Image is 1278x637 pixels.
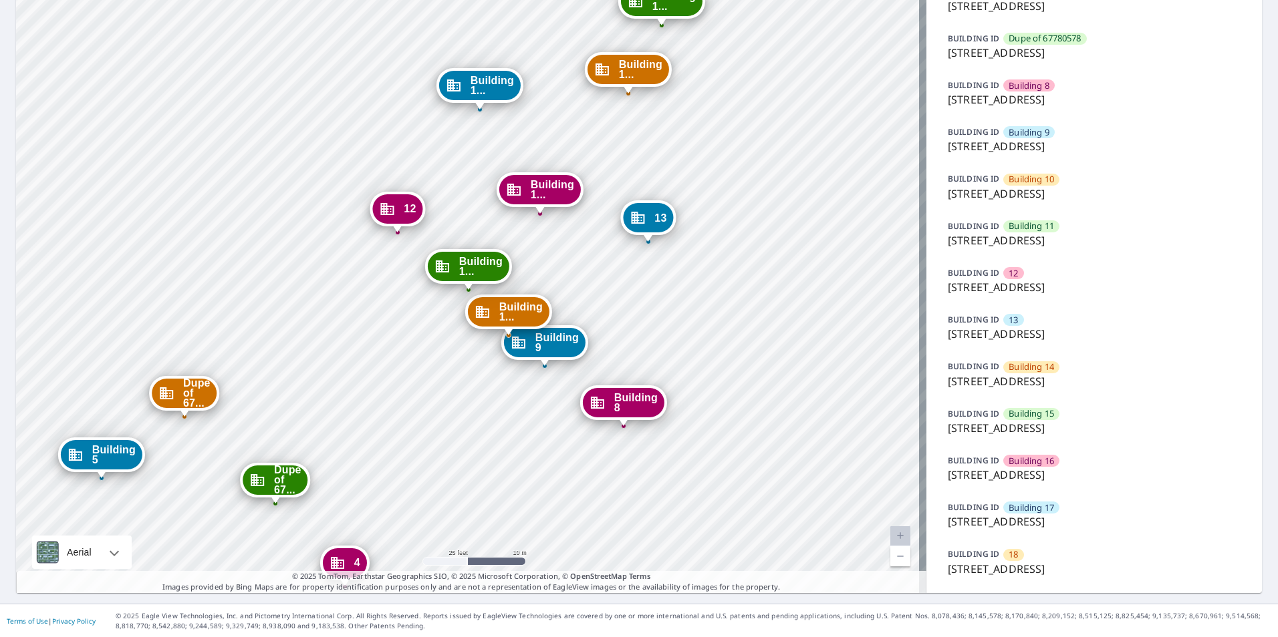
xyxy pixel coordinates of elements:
[92,445,136,465] span: Building 5
[240,463,311,504] div: Dropped pin, building Dupe of 67780578, Commercial property, 3925 Southwest Twilight Drive Topeka...
[1009,267,1018,280] span: 12
[1009,220,1054,232] span: Building 11
[501,325,588,367] div: Dropped pin, building Building 9, Commercial property, 3925 Southwest Twilight Drive Topeka, KS 6...
[354,558,360,568] span: 4
[1009,455,1054,467] span: Building 16
[116,611,1271,631] p: © 2025 Eagle View Technologies, Inc. and Pictometry International Corp. All Rights Reserved. Repo...
[948,138,1241,154] p: [STREET_ADDRESS]
[1009,407,1054,420] span: Building 15
[370,192,425,233] div: Dropped pin, building 12, Commercial property, 3925 Southwest Twilight Drive Topeka, KS 66614
[531,180,574,200] span: Building 1...
[948,232,1241,248] p: [STREET_ADDRESS]
[535,333,579,353] span: Building 9
[948,314,999,325] p: BUILDING ID
[629,571,651,581] a: Terms
[1009,548,1018,561] span: 18
[585,52,672,93] div: Dropped pin, building Building 14, Commercial property, 3925 Southwest Twilight Drive Topeka, KS ...
[320,546,370,587] div: Dropped pin, building 4, Commercial property, 3925 Southwest Twilight Dr Topeka, KS 66614
[58,437,145,479] div: Dropped pin, building Building 5, Commercial property, 3925 Southwest Twilight Drive Topeka, KS 6...
[1009,32,1081,45] span: Dupe of 67780578
[654,213,666,223] span: 13
[425,249,512,290] div: Dropped pin, building Building 11, Commercial property, 3925 Southwest Twilight Drive Topeka, KS ...
[149,376,220,417] div: Dropped pin, building Dupe of 67780578, Commercial property, 3925 Southwest Twilight Drive Topeka...
[1009,126,1049,139] span: Building 9
[948,126,999,138] p: BUILDING ID
[620,200,676,242] div: Dropped pin, building 13, Commercial property, 3925 Southwest Twilight Drive Topeka, KS 66614
[1009,314,1018,327] span: 13
[404,204,416,214] span: 12
[948,45,1241,61] p: [STREET_ADDRESS]
[948,267,999,278] p: BUILDING ID
[948,455,999,466] p: BUILDING ID
[948,373,1241,389] p: [STREET_ADDRESS]
[1009,173,1054,186] span: Building 10
[16,571,926,593] p: Images provided by Bing Maps are for property identification purposes only and are not a represen...
[52,616,96,626] a: Privacy Policy
[471,75,514,95] span: Building 1...
[948,186,1241,202] p: [STREET_ADDRESS]
[1009,79,1049,92] span: Building 8
[948,33,999,44] p: BUILDING ID
[7,617,96,625] p: |
[948,220,999,232] p: BUILDING ID
[1009,361,1054,373] span: Building 14
[614,393,658,413] span: Building 8
[948,91,1241,108] p: [STREET_ADDRESS]
[948,79,999,91] p: BUILDING ID
[7,616,48,626] a: Terms of Use
[948,279,1241,295] p: [STREET_ADDRESS]
[32,536,132,569] div: Aerial
[580,385,667,427] div: Dropped pin, building Building 8, Commercial property, 3925 Southwest Twilight Drive Topeka, KS 6...
[497,172,584,214] div: Dropped pin, building Building 16, Commercial property, 3925 Southwest Twilight Drive Topeka, KS ...
[499,302,543,322] span: Building 1...
[948,513,1241,529] p: [STREET_ADDRESS]
[183,378,211,408] span: Dupe of 67...
[274,465,301,495] span: Dupe of 67...
[890,546,910,566] a: Current Level 20, Zoom Out
[948,548,999,560] p: BUILDING ID
[948,467,1241,483] p: [STREET_ADDRESS]
[948,561,1241,577] p: [STREET_ADDRESS]
[948,361,999,372] p: BUILDING ID
[948,420,1241,436] p: [STREET_ADDRESS]
[619,59,662,79] span: Building 1...
[570,571,626,581] a: OpenStreetMap
[890,526,910,546] a: Current Level 20, Zoom In Disabled
[948,173,999,184] p: BUILDING ID
[948,501,999,513] p: BUILDING ID
[459,256,503,276] span: Building 1...
[465,294,552,336] div: Dropped pin, building Building 10, Commercial property, 3925 Southwest Twilight Drive Topeka, KS ...
[948,326,1241,342] p: [STREET_ADDRESS]
[436,68,523,110] div: Dropped pin, building Building 17, Commercial property, 3925 Southwest Twilight Drive Topeka, KS ...
[292,571,651,582] span: © 2025 TomTom, Earthstar Geographics SIO, © 2025 Microsoft Corporation, ©
[1009,501,1054,514] span: Building 17
[948,408,999,419] p: BUILDING ID
[63,536,96,569] div: Aerial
